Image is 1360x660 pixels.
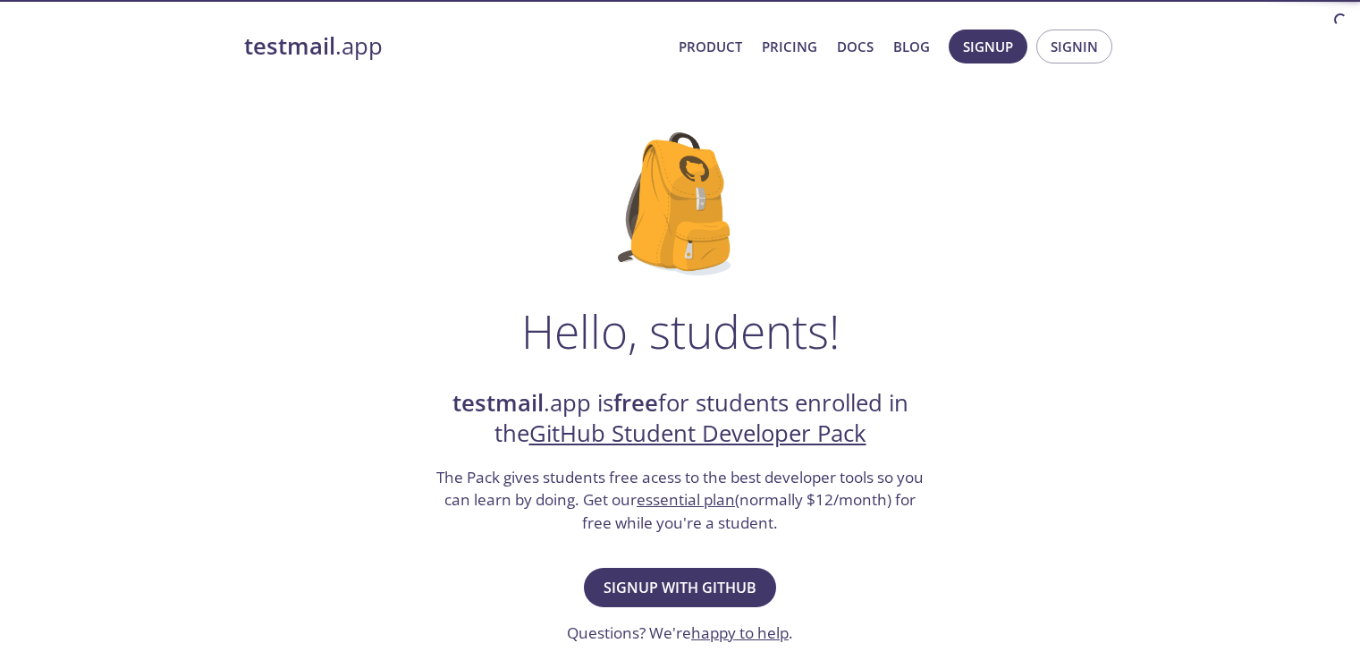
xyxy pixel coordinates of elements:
span: Signin [1051,35,1098,58]
img: github-student-backpack.png [618,132,742,275]
a: Pricing [762,35,817,58]
a: testmail.app [244,31,664,62]
span: Signup with GitHub [604,575,756,600]
strong: testmail [452,387,544,419]
a: Docs [837,35,874,58]
button: Signup [949,30,1027,63]
button: Signin [1036,30,1112,63]
strong: testmail [244,30,335,62]
a: essential plan [637,489,735,510]
a: GitHub Student Developer Pack [529,418,866,449]
strong: free [613,387,658,419]
h3: The Pack gives students free acess to the best developer tools so you can learn by doing. Get our... [435,466,926,535]
h2: .app is for students enrolled in the [435,388,926,450]
a: Product [679,35,742,58]
h3: Questions? We're . [567,622,793,645]
h1: Hello, students! [521,304,840,358]
span: Signup [963,35,1013,58]
a: Blog [893,35,930,58]
button: Signup with GitHub [584,568,776,607]
a: happy to help [691,622,789,643]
